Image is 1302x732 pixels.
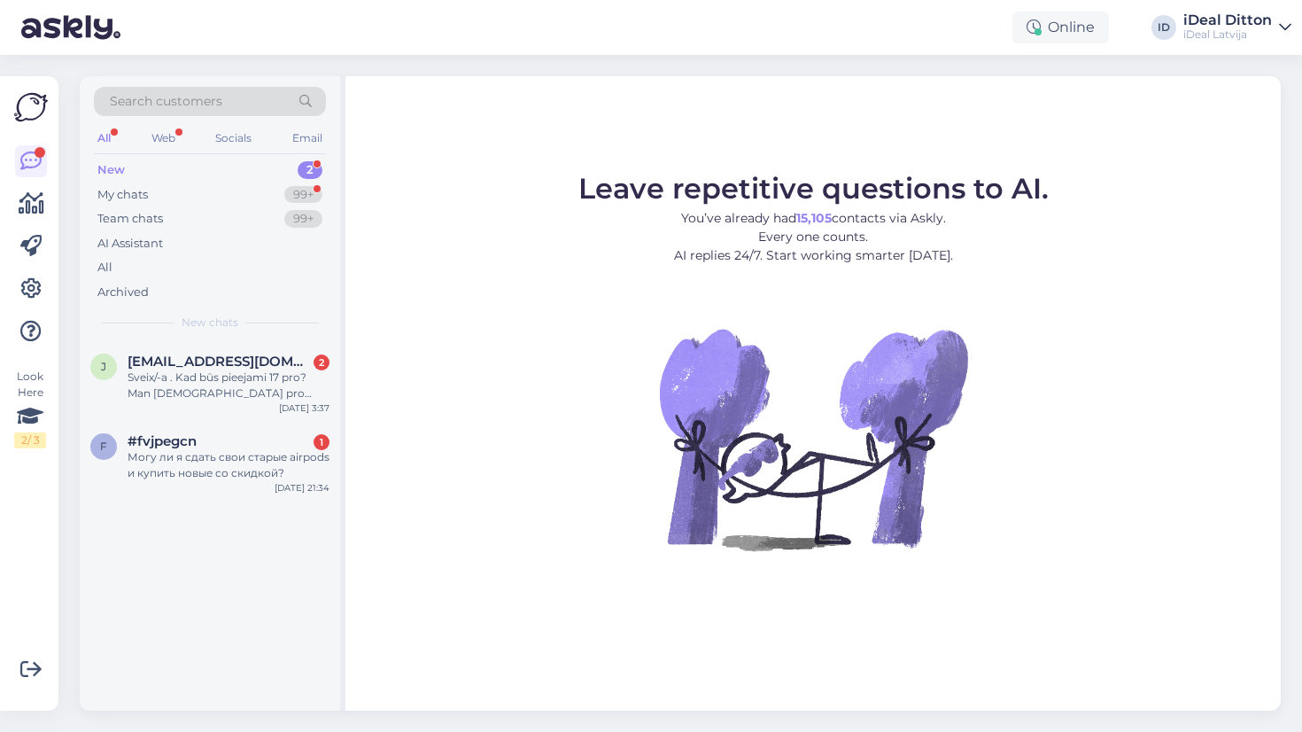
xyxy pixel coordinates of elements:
div: AI Assistant [97,235,163,253]
div: [DATE] 21:34 [275,481,329,494]
span: Leave repetitive questions to AI. [578,171,1049,206]
div: Team chats [97,210,163,228]
div: Email [289,127,326,150]
b: 15,105 [796,210,832,226]
span: j [101,360,106,373]
div: All [97,259,112,276]
div: All [94,127,114,150]
div: Web [148,127,179,150]
div: 2 [314,354,329,370]
div: My chats [97,186,148,204]
div: Socials [212,127,255,150]
div: [DATE] 3:37 [279,401,329,415]
img: Askly Logo [14,90,48,124]
div: 99+ [284,186,322,204]
div: 2 / 3 [14,432,46,448]
div: 2 [298,161,322,179]
a: iDeal DittoniDeal Latvija [1183,13,1291,42]
span: #fvjpegcn [128,433,197,449]
span: f [100,440,107,453]
div: Online [1012,12,1109,43]
span: Search customers [110,92,222,111]
div: ID [1151,15,1176,40]
div: Archived [97,284,149,301]
div: iDeal Ditton [1183,13,1272,27]
div: New [97,161,125,179]
div: 99+ [284,210,322,228]
p: You’ve already had contacts via Askly. Every one counts. AI replies 24/7. Start working smarter [... [578,209,1049,265]
div: Look Here [14,369,46,448]
div: iDeal Latvija [1183,27,1272,42]
img: No Chat active [654,279,973,598]
div: Могу ли я сдать свои старые airpods и купить новые со скидкой? [128,449,329,481]
span: New chats [182,315,238,331]
div: Sveix/-a . Kad būs pieejami 17 pro? Man [DEMOGRAPHIC_DATA] pro apnika 🤷🏼 [128,370,329,401]
div: 1 [314,434,329,450]
span: jasinkevicsd@gmail.com [128,354,312,370]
